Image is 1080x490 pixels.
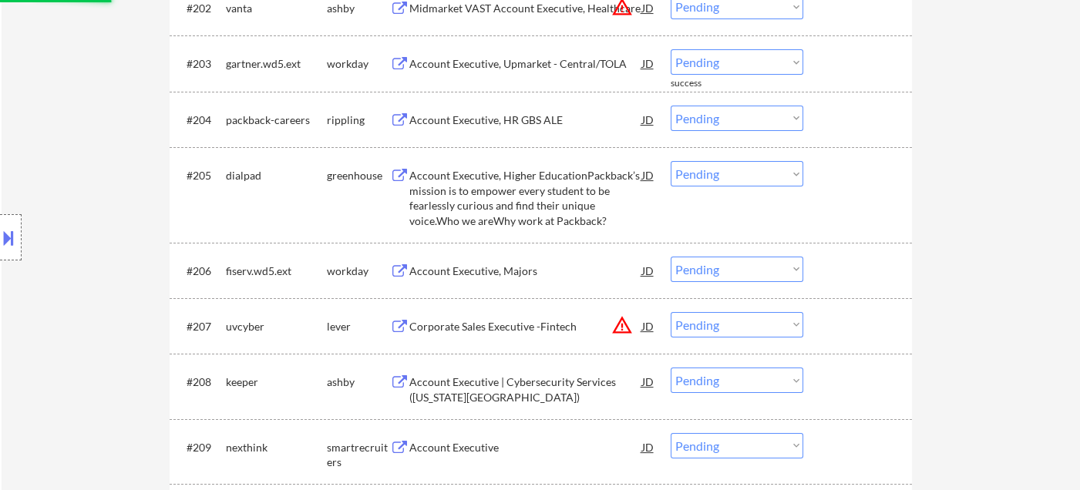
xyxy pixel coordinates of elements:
[409,1,642,16] div: Midmarket VAST Account Executive, Healthcare
[641,257,656,284] div: JD
[187,56,214,72] div: #203
[226,1,327,16] div: vanta
[226,168,327,183] div: dialpad
[226,263,327,279] div: fiserv.wd5.ext
[671,77,732,90] div: success
[187,1,214,16] div: #202
[409,112,642,128] div: Account Executive, HR GBS ALE
[226,56,327,72] div: gartner.wd5.ext
[641,161,656,189] div: JD
[409,440,642,455] div: Account Executive
[611,314,633,336] button: warning_amber
[327,263,390,279] div: workday
[187,440,214,455] div: #209
[641,367,656,395] div: JD
[327,112,390,128] div: rippling
[641,106,656,133] div: JD
[641,49,656,77] div: JD
[327,374,390,390] div: ashby
[226,112,327,128] div: packback-careers
[327,168,390,183] div: greenhouse
[327,1,390,16] div: ashby
[327,56,390,72] div: workday
[187,374,214,390] div: #208
[409,263,642,279] div: Account Executive, Majors
[409,374,642,404] div: Account Executive | Cybersecurity Services ([US_STATE][GEOGRAPHIC_DATA])
[641,433,656,461] div: JD
[409,168,642,228] div: Account Executive, Higher EducationPackback’s mission is to empower every student to be fearlessl...
[226,319,327,334] div: uvcyber
[226,440,327,455] div: nexthink
[327,319,390,334] div: lever
[409,319,642,334] div: Corporate Sales Executive -Fintech
[327,440,390,470] div: smartrecruiters
[226,374,327,390] div: keeper
[409,56,642,72] div: Account Executive, Upmarket - Central/TOLA
[641,312,656,340] div: JD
